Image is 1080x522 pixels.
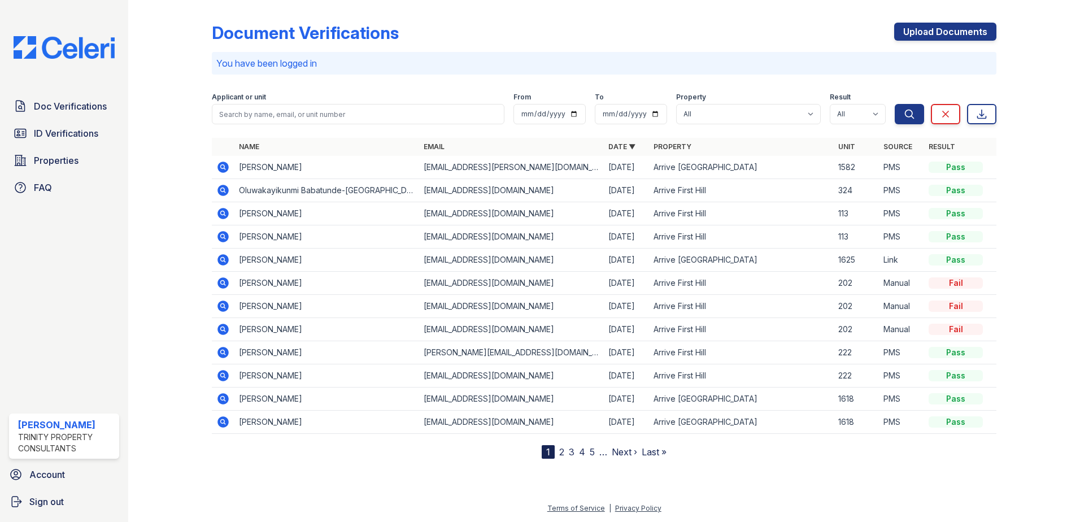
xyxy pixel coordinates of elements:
[419,156,604,179] td: [EMAIL_ADDRESS][PERSON_NAME][DOMAIN_NAME]
[18,418,115,432] div: [PERSON_NAME]
[879,318,924,341] td: Manual
[929,142,955,151] a: Result
[547,504,605,512] a: Terms of Service
[559,446,564,458] a: 2
[879,272,924,295] td: Manual
[34,154,79,167] span: Properties
[654,142,691,151] a: Property
[5,463,124,486] a: Account
[649,318,834,341] td: Arrive First Hill
[29,495,64,508] span: Sign out
[234,341,419,364] td: [PERSON_NAME]
[879,249,924,272] td: Link
[419,318,604,341] td: [EMAIL_ADDRESS][DOMAIN_NAME]
[649,156,834,179] td: Arrive [GEOGRAPHIC_DATA]
[34,181,52,194] span: FAQ
[929,162,983,173] div: Pass
[834,156,879,179] td: 1582
[929,254,983,266] div: Pass
[234,295,419,318] td: [PERSON_NAME]
[834,341,879,364] td: 222
[419,202,604,225] td: [EMAIL_ADDRESS][DOMAIN_NAME]
[649,225,834,249] td: Arrive First Hill
[830,93,851,102] label: Result
[234,156,419,179] td: [PERSON_NAME]
[879,388,924,411] td: PMS
[604,364,649,388] td: [DATE]
[649,272,834,295] td: Arrive First Hill
[929,393,983,404] div: Pass
[879,295,924,318] td: Manual
[424,142,445,151] a: Email
[894,23,996,41] a: Upload Documents
[9,149,119,172] a: Properties
[542,445,555,459] div: 1
[929,416,983,428] div: Pass
[929,370,983,381] div: Pass
[608,142,635,151] a: Date ▼
[234,179,419,202] td: Oluwakayikunmi Babatunde-[GEOGRAPHIC_DATA]
[419,364,604,388] td: [EMAIL_ADDRESS][DOMAIN_NAME]
[604,341,649,364] td: [DATE]
[649,364,834,388] td: Arrive First Hill
[234,364,419,388] td: [PERSON_NAME]
[879,411,924,434] td: PMS
[234,411,419,434] td: [PERSON_NAME]
[9,122,119,145] a: ID Verifications
[234,225,419,249] td: [PERSON_NAME]
[513,93,531,102] label: From
[419,179,604,202] td: [EMAIL_ADDRESS][DOMAIN_NAME]
[834,225,879,249] td: 113
[604,272,649,295] td: [DATE]
[216,56,992,70] p: You have been logged in
[649,411,834,434] td: Arrive [GEOGRAPHIC_DATA]
[642,446,667,458] a: Last »
[5,490,124,513] a: Sign out
[649,202,834,225] td: Arrive First Hill
[604,156,649,179] td: [DATE]
[419,295,604,318] td: [EMAIL_ADDRESS][DOMAIN_NAME]
[590,446,595,458] a: 5
[9,95,119,118] a: Doc Verifications
[419,388,604,411] td: [EMAIL_ADDRESS][DOMAIN_NAME]
[879,364,924,388] td: PMS
[419,411,604,434] td: [EMAIL_ADDRESS][DOMAIN_NAME]
[883,142,912,151] a: Source
[234,202,419,225] td: [PERSON_NAME]
[604,318,649,341] td: [DATE]
[834,388,879,411] td: 1618
[604,249,649,272] td: [DATE]
[234,318,419,341] td: [PERSON_NAME]
[212,23,399,43] div: Document Verifications
[834,364,879,388] td: 222
[34,127,98,140] span: ID Verifications
[609,504,611,512] div: |
[834,295,879,318] td: 202
[604,179,649,202] td: [DATE]
[929,231,983,242] div: Pass
[579,446,585,458] a: 4
[834,411,879,434] td: 1618
[834,202,879,225] td: 113
[569,446,574,458] a: 3
[29,468,65,481] span: Account
[929,324,983,335] div: Fail
[649,388,834,411] td: Arrive [GEOGRAPHIC_DATA]
[234,249,419,272] td: [PERSON_NAME]
[604,411,649,434] td: [DATE]
[604,225,649,249] td: [DATE]
[929,347,983,358] div: Pass
[834,272,879,295] td: 202
[604,295,649,318] td: [DATE]
[419,272,604,295] td: [EMAIL_ADDRESS][DOMAIN_NAME]
[9,176,119,199] a: FAQ
[929,208,983,219] div: Pass
[595,93,604,102] label: To
[419,341,604,364] td: [PERSON_NAME][EMAIL_ADDRESS][DOMAIN_NAME]
[879,341,924,364] td: PMS
[834,179,879,202] td: 324
[5,36,124,59] img: CE_Logo_Blue-a8612792a0a2168367f1c8372b55b34899dd931a85d93a1a3d3e32e68fde9ad4.png
[18,432,115,454] div: Trinity Property Consultants
[612,446,637,458] a: Next ›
